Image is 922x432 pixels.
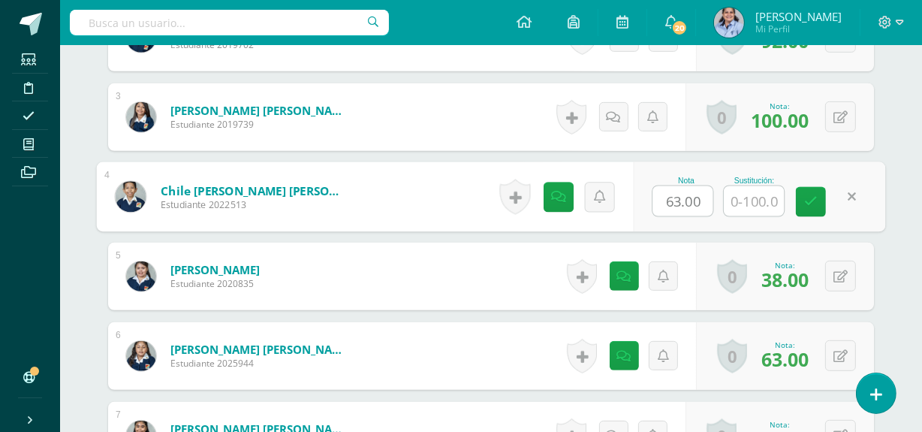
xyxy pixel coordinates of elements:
[761,340,809,350] div: Nota:
[755,9,842,24] span: [PERSON_NAME]
[717,339,747,373] a: 0
[723,177,785,185] div: Sustitución:
[170,118,351,131] span: Estudiante 2019739
[161,183,346,198] a: Chile [PERSON_NAME] [PERSON_NAME]
[714,8,744,38] img: ed291a6e4bbbfccce2378d679137bedd.png
[170,342,351,357] a: [PERSON_NAME] [PERSON_NAME]
[161,198,346,212] span: Estudiante 2022513
[170,357,351,370] span: Estudiante 2025944
[70,10,389,35] input: Busca un usuario...
[751,101,809,111] div: Nota:
[751,419,809,430] div: Nota:
[717,259,747,294] a: 0
[170,277,260,290] span: Estudiante 2020835
[761,260,809,270] div: Nota:
[170,262,260,277] a: [PERSON_NAME]
[755,23,842,35] span: Mi Perfil
[761,267,809,292] span: 38.00
[126,102,156,132] img: cf81aa75789071e29211519f6ddd579f.png
[115,181,146,212] img: 9b992f33ba92e149b8c1a55b1736b027.png
[126,261,156,292] img: 4c137f7985f7ac65c6b2acf8316ef537.png
[751,107,809,133] span: 100.00
[761,346,809,372] span: 63.00
[652,177,721,185] div: Nota
[653,186,713,216] input: 0-100.0
[724,186,784,216] input: 0-100.0
[707,100,737,134] a: 0
[170,103,351,118] a: [PERSON_NAME] [PERSON_NAME]
[671,20,688,36] span: 20
[126,341,156,371] img: 012b4be3e66b8b0cd529971bd686b822.png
